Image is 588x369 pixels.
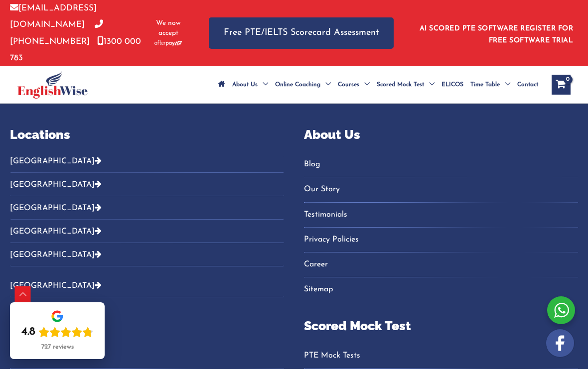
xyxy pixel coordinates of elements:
span: Courses [338,67,359,102]
span: Scored Mock Test [377,67,424,102]
p: Courses [10,317,284,336]
a: Career [304,256,578,273]
a: Time TableMenu Toggle [467,67,514,102]
a: Privacy Policies [304,232,578,248]
a: About UsMenu Toggle [229,67,272,102]
a: Scored Mock TestMenu Toggle [373,67,438,102]
a: [PHONE_NUMBER] [10,20,103,45]
a: Our Story [304,181,578,198]
span: About Us [232,67,258,102]
span: Menu Toggle [320,67,331,102]
a: Testimonials [304,207,578,223]
a: Blog [304,156,578,173]
span: Menu Toggle [500,67,510,102]
img: cropped-ew-logo [17,71,88,99]
div: 4.8 [21,325,35,339]
a: View Shopping Cart, empty [552,75,571,95]
aside: Footer Widget 3 [304,125,578,311]
a: [EMAIL_ADDRESS][DOMAIN_NAME] [10,4,97,29]
a: ELICOS [438,67,467,102]
span: Menu Toggle [424,67,435,102]
aside: Footer Widget 2 [10,125,284,305]
button: [GEOGRAPHIC_DATA] [10,196,284,220]
p: Scored Mock Test [304,317,578,336]
span: Menu Toggle [359,67,370,102]
button: [GEOGRAPHIC_DATA] [10,156,284,173]
a: 1300 000 783 [10,37,141,62]
img: Afterpay-Logo [154,40,182,46]
a: PTE Mock Tests [304,348,578,364]
nav: Menu [10,348,284,369]
div: 727 reviews [41,343,74,351]
span: ELICOS [441,67,463,102]
span: We now accept [152,18,184,38]
nav: Menu [304,156,578,298]
aside: Header Widget 1 [414,17,578,49]
a: Free PTE/IELTS Scorecard Assessment [209,17,394,49]
a: CoursesMenu Toggle [334,67,373,102]
button: [GEOGRAPHIC_DATA] [10,220,284,243]
p: About Us [304,125,578,144]
a: Online CoachingMenu Toggle [272,67,334,102]
span: Time Table [470,67,500,102]
span: Online Coaching [275,67,320,102]
a: AI SCORED PTE SOFTWARE REGISTER FOR FREE SOFTWARE TRIAL [420,25,574,44]
a: [GEOGRAPHIC_DATA] [10,282,102,290]
div: Rating: 4.8 out of 5 [21,325,93,339]
span: Menu Toggle [258,67,268,102]
p: Locations [10,125,284,144]
a: [GEOGRAPHIC_DATA] [10,251,102,259]
span: Contact [517,67,538,102]
button: [GEOGRAPHIC_DATA] [10,274,284,297]
a: Contact [514,67,542,102]
button: [GEOGRAPHIC_DATA] [10,243,284,266]
a: Sitemap [304,281,578,298]
a: PTE [10,348,284,364]
nav: Site Navigation: Main Menu [215,67,542,102]
img: white-facebook.png [546,329,574,357]
button: [GEOGRAPHIC_DATA] [10,173,284,196]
